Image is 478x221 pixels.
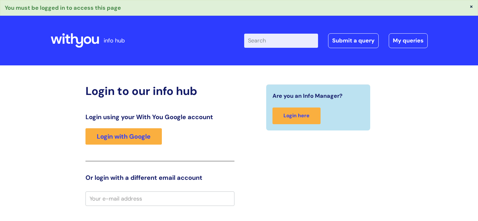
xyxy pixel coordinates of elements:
[85,113,234,121] h3: Login using your With You Google account
[85,128,162,145] a: Login with Google
[272,91,343,101] span: Are you an Info Manager?
[328,33,379,48] a: Submit a query
[389,33,428,48] a: My queries
[85,191,234,206] input: Your e-mail address
[85,84,234,98] h2: Login to our info hub
[244,34,318,47] input: Search
[272,108,321,124] a: Login here
[470,3,473,9] button: ×
[104,36,125,46] p: info hub
[85,174,234,181] h3: Or login with a different email account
